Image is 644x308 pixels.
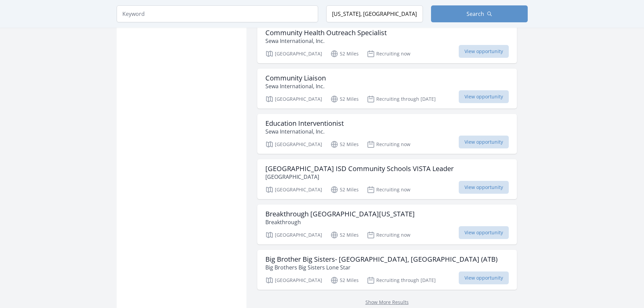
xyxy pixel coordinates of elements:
[431,5,528,22] button: Search
[265,127,344,136] p: Sewa International, Inc.
[257,23,517,63] a: Community Health Outreach Specialist Sewa International, Inc. [GEOGRAPHIC_DATA] 52 Miles Recruiti...
[265,165,454,173] h3: [GEOGRAPHIC_DATA] ISD Community Schools VISTA Leader
[265,173,454,181] p: [GEOGRAPHIC_DATA]
[459,271,509,284] span: View opportunity
[330,140,359,148] p: 52 Miles
[265,140,322,148] p: [GEOGRAPHIC_DATA]
[257,159,517,199] a: [GEOGRAPHIC_DATA] ISD Community Schools VISTA Leader [GEOGRAPHIC_DATA] [GEOGRAPHIC_DATA] 52 Miles...
[265,50,322,58] p: [GEOGRAPHIC_DATA]
[265,95,322,103] p: [GEOGRAPHIC_DATA]
[265,263,498,271] p: Big Brothers Big Sisters Lone Star
[459,136,509,148] span: View opportunity
[330,231,359,239] p: 52 Miles
[365,299,409,305] a: Show More Results
[330,276,359,284] p: 52 Miles
[265,255,498,263] h3: Big Brother Big Sisters- [GEOGRAPHIC_DATA], [GEOGRAPHIC_DATA] (ATB)
[117,5,318,22] input: Keyword
[459,181,509,194] span: View opportunity
[265,119,344,127] h3: Education Interventionist
[265,231,322,239] p: [GEOGRAPHIC_DATA]
[330,50,359,58] p: 52 Miles
[265,218,415,226] p: Breakthrough
[265,210,415,218] h3: Breakthrough [GEOGRAPHIC_DATA][US_STATE]
[459,90,509,103] span: View opportunity
[257,114,517,154] a: Education Interventionist Sewa International, Inc. [GEOGRAPHIC_DATA] 52 Miles Recruiting now View...
[367,50,410,58] p: Recruiting now
[459,226,509,239] span: View opportunity
[367,95,436,103] p: Recruiting through [DATE]
[257,69,517,109] a: Community Liaison Sewa International, Inc. [GEOGRAPHIC_DATA] 52 Miles Recruiting through [DATE] V...
[257,205,517,244] a: Breakthrough [GEOGRAPHIC_DATA][US_STATE] Breakthrough [GEOGRAPHIC_DATA] 52 Miles Recruiting now V...
[257,250,517,290] a: Big Brother Big Sisters- [GEOGRAPHIC_DATA], [GEOGRAPHIC_DATA] (ATB) Big Brothers Big Sisters Lone...
[265,74,326,82] h3: Community Liaison
[265,37,387,45] p: Sewa International, Inc.
[330,95,359,103] p: 52 Miles
[367,231,410,239] p: Recruiting now
[326,5,423,22] input: Location
[265,82,326,90] p: Sewa International, Inc.
[265,29,387,37] h3: Community Health Outreach Specialist
[367,276,436,284] p: Recruiting through [DATE]
[467,10,484,18] span: Search
[330,186,359,194] p: 52 Miles
[367,140,410,148] p: Recruiting now
[265,186,322,194] p: [GEOGRAPHIC_DATA]
[459,45,509,58] span: View opportunity
[265,276,322,284] p: [GEOGRAPHIC_DATA]
[367,186,410,194] p: Recruiting now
